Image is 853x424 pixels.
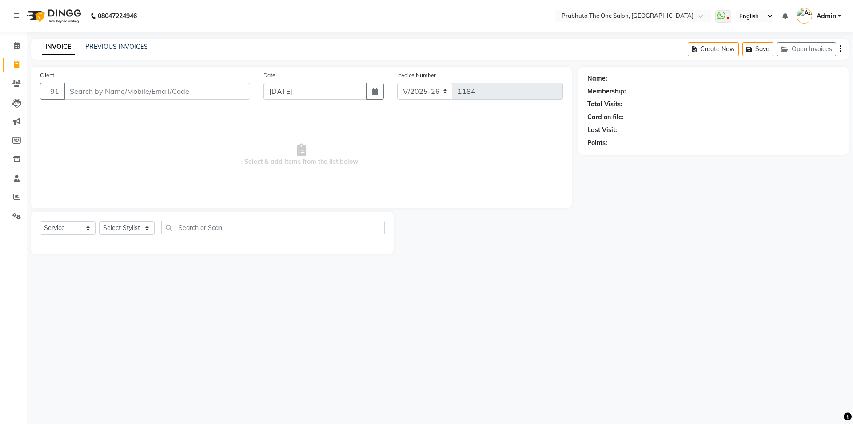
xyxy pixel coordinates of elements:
img: Admin [797,8,812,24]
label: Invoice Number [397,71,436,79]
a: INVOICE [42,39,75,55]
button: +91 [40,83,65,100]
span: Admin [817,12,836,21]
button: Save [742,42,773,56]
label: Client [40,71,54,79]
span: Select & add items from the list below [40,110,563,199]
a: PREVIOUS INVOICES [85,43,148,51]
div: Points: [587,138,607,148]
input: Search or Scan [161,221,385,234]
b: 08047224946 [98,4,137,28]
input: Search by Name/Mobile/Email/Code [64,83,250,100]
div: Last Visit: [587,125,617,135]
div: Membership: [587,87,626,96]
div: Total Visits: [587,100,622,109]
div: Name: [587,74,607,83]
img: logo [23,4,84,28]
label: Date [263,71,275,79]
button: Create New [688,42,739,56]
button: Open Invoices [777,42,836,56]
div: Card on file: [587,113,624,122]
